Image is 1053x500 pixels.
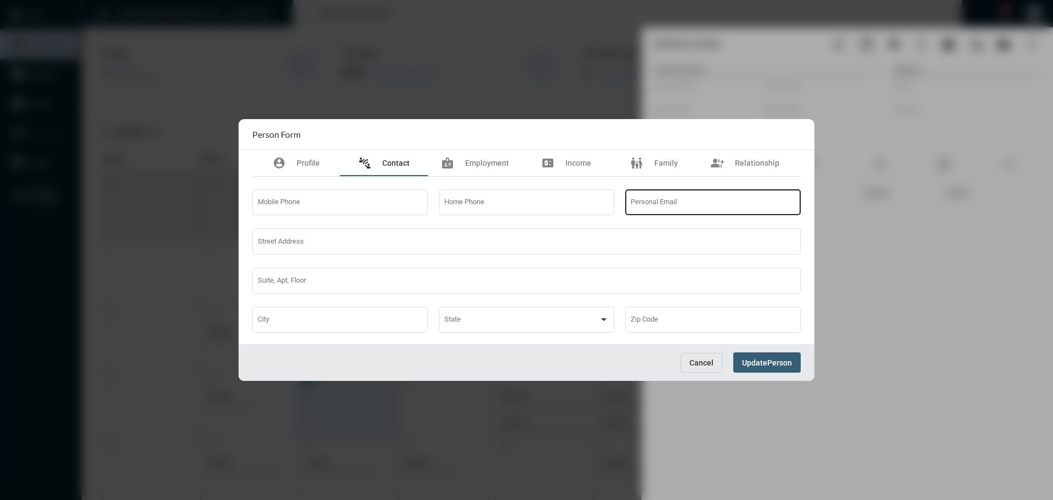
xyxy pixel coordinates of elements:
[681,353,722,373] button: Cancel
[441,156,454,170] mat-icon: badge
[382,159,410,167] span: Contact
[297,159,320,167] span: Profile
[541,156,554,170] mat-icon: price_change
[654,159,678,167] span: Family
[735,159,779,167] span: Relationship
[742,358,767,367] span: Update
[733,352,801,373] button: UpdatePerson
[565,159,591,167] span: Income
[358,156,371,170] mat-icon: connect_without_contact
[273,156,286,170] mat-icon: account_circle
[465,159,509,167] span: Employment
[630,156,643,170] mat-icon: family_restroom
[767,358,792,367] span: Person
[689,358,714,367] span: Cancel
[252,129,301,139] h2: Person Form
[711,156,724,170] mat-icon: group_add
